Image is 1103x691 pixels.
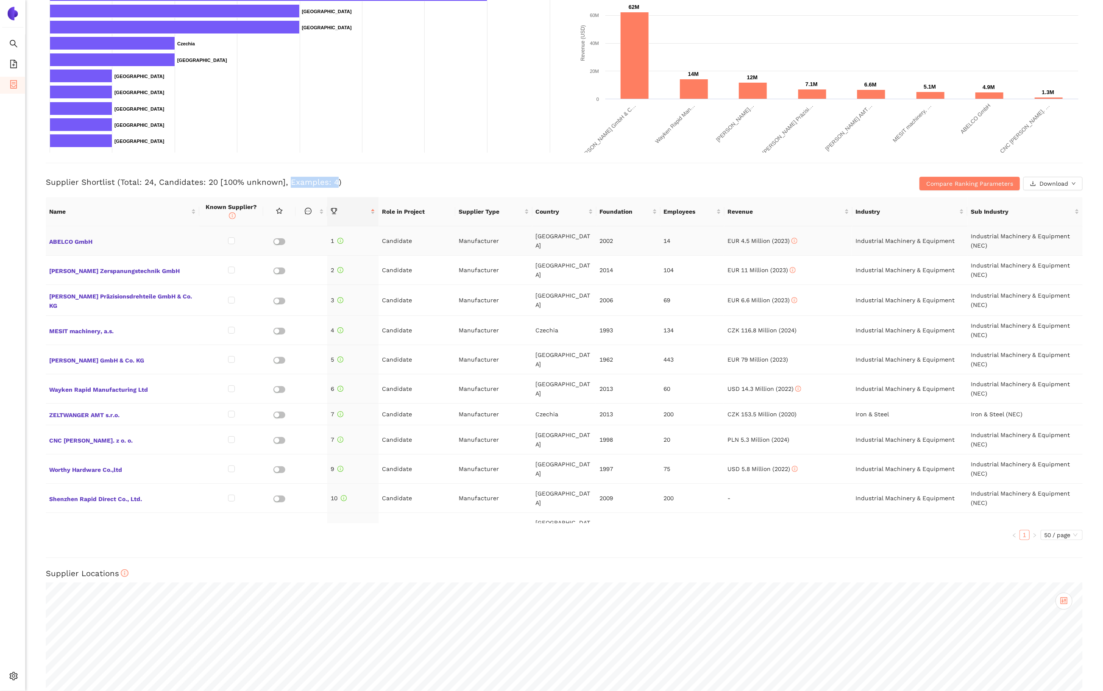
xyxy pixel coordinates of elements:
span: [PERSON_NAME] GmbH & Co. KG [49,354,196,365]
td: Manufacturer [455,345,532,374]
td: Industrial Machinery & Equipment (NEC) [967,454,1083,484]
span: EUR 6.6 Million (2023) [727,297,797,304]
a: 1 [1020,530,1029,540]
td: Candidate [379,256,455,285]
td: Candidate [379,226,455,256]
td: 1998 [596,425,660,454]
span: Revenue [728,207,843,216]
text: [GEOGRAPHIC_DATA] [114,106,164,111]
td: Industrial Machinery & Equipment (NEC) [967,425,1083,454]
td: Manufacturer [455,404,532,425]
text: [GEOGRAPHIC_DATA] [302,9,352,14]
span: PLN 5.3 Million (2024) [727,436,789,443]
span: 50 / page [1044,530,1079,540]
td: Czechia [532,404,596,425]
td: Industrial Machinery & Equipment [852,226,967,256]
td: Industrial Machinery & Equipment [852,345,967,374]
h3: Supplier Shortlist (Total: 24, Candidates: 20 [100% unknown], Examples: 4) [46,177,737,188]
span: Supplier Type [459,207,522,216]
td: 20 [660,425,724,454]
span: [PERSON_NAME] Zerspanungstechnik GmbH [49,265,196,276]
td: Industrial Machinery & Equipment (NEC) [967,226,1083,256]
td: [GEOGRAPHIC_DATA] [532,345,596,374]
span: Country [536,207,587,216]
li: Next Page [1030,530,1040,540]
text: Wayken Rapid Man… [654,103,696,145]
span: RUNSOM PRECISION CO LTD [49,522,196,533]
td: [GEOGRAPHIC_DATA] [532,256,596,285]
span: Employees [664,207,715,216]
text: CNC [PERSON_NAME]. … [999,103,1051,155]
td: Industrial Machinery & Equipment [852,484,967,513]
span: info-circle [337,437,343,443]
td: Manufacturer [455,285,532,316]
span: USD 14.3 Million (2022) [727,385,801,392]
td: 200 [660,404,724,425]
span: star [276,208,283,215]
span: Shenzhen Rapid Direct Co., Ltd. [49,493,196,504]
text: 40M [590,41,599,46]
span: info-circle [791,297,797,303]
text: 62M [629,4,639,10]
td: Industrial Machinery & Equipment (NEC) [967,345,1083,374]
td: Metallic Rolling & Drawing Products [967,513,1083,542]
td: Manufacturer [455,513,532,542]
text: [PERSON_NAME] GmbH & C… [577,103,637,163]
td: Candidate [379,374,455,404]
td: Industrial Machinery & Equipment [852,454,967,484]
span: left [1012,533,1017,538]
span: info-circle [229,212,236,219]
th: this column's title is Revenue,this column is sortable [724,197,852,226]
td: Manufacturer [455,374,532,404]
td: 2002 [596,226,660,256]
span: file-add [9,57,18,74]
td: Iron & Steel [852,404,967,425]
span: CNC [PERSON_NAME]. z o. o. [49,434,196,445]
span: Compare Ranking Parameters [926,179,1013,188]
td: 1962 [596,345,660,374]
text: [GEOGRAPHIC_DATA] [114,139,164,144]
td: 2009 [596,484,660,513]
span: trophy [331,208,337,215]
span: info-circle [792,466,798,472]
button: right [1030,530,1040,540]
span: info-circle [791,238,797,244]
td: 14 [660,226,724,256]
td: 2013 [596,374,660,404]
td: [GEOGRAPHIC_DATA] [532,374,596,404]
td: Industrial Machinery & Equipment [852,374,967,404]
text: [PERSON_NAME]… [715,103,755,143]
span: 7 [331,411,343,418]
text: [GEOGRAPHIC_DATA] [114,90,164,95]
td: [GEOGRAPHIC_DATA] [532,226,596,256]
span: CZK 153.5 Million (2020) [727,411,797,418]
button: left [1009,530,1019,540]
span: Industry [856,207,958,216]
text: 60M [590,13,599,18]
td: [GEOGRAPHIC_DATA] [532,484,596,513]
span: download [1030,181,1036,187]
td: Manufacturer [455,425,532,454]
td: Industrial Machinery & Equipment (NEC) [967,256,1083,285]
span: Download [1039,179,1068,188]
th: this column's title is Foundation,this column is sortable [596,197,660,226]
td: Manufacturer [455,484,532,513]
td: Candidate [379,345,455,374]
text: 1.3M [1042,89,1054,95]
td: 104 [660,256,724,285]
td: Industrial Machinery & Equipment (NEC) [967,374,1083,404]
span: ZELTWANGER AMT s.r.o. [49,409,196,420]
span: info-circle [337,466,343,472]
text: [PERSON_NAME] AMT… [824,103,874,152]
span: info-circle [337,238,343,244]
span: ABELCO GmbH [49,235,196,246]
span: Wayken Rapid Manufacturing Ltd [49,383,196,394]
td: [GEOGRAPHIC_DATA] [532,425,596,454]
span: 5 [331,356,343,363]
text: 6.6M [864,81,877,88]
text: [GEOGRAPHIC_DATA] [114,74,164,79]
td: Manufacturer [455,226,532,256]
span: EUR 11 Million (2023) [727,267,796,273]
span: 4 [331,327,343,334]
td: 1997 [596,454,660,484]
